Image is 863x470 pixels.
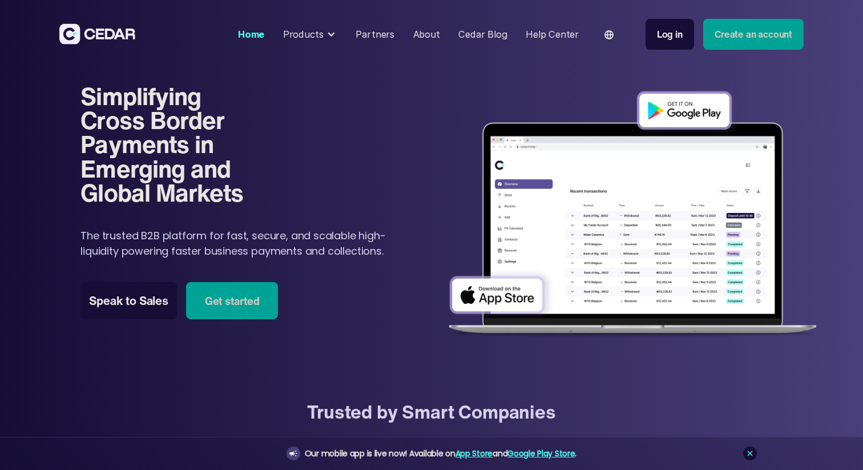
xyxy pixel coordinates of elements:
a: Home [233,22,269,47]
h1: Simplifying Cross Border Payments in Emerging and Global Markets [80,84,269,205]
img: world icon [604,30,614,39]
a: Help Center [521,22,583,47]
a: Log in [646,19,694,50]
div: Home [238,27,264,41]
p: The trusted B2B platform for fast, secure, and scalable high-liquidity powering faster business p... [80,228,394,259]
div: Log in [657,27,683,41]
a: Get started [186,282,278,319]
a: Google Play Store [507,448,575,459]
div: About [413,27,440,41]
img: Dashboard of transactions [441,84,825,346]
a: Partners [351,22,399,47]
div: Partners [356,27,394,41]
a: App Store [455,448,493,459]
div: Help Center [526,27,579,41]
a: Speak to Sales [80,282,177,319]
div: Products [279,22,342,46]
div: Our mobile app is live now! Available on and . [305,447,576,461]
div: Products [283,27,324,41]
a: About [408,22,444,47]
a: Create an account [703,19,804,50]
img: announcement [289,449,298,458]
a: Cedar Blog [454,22,512,47]
div: Cedar Blog [458,27,507,41]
